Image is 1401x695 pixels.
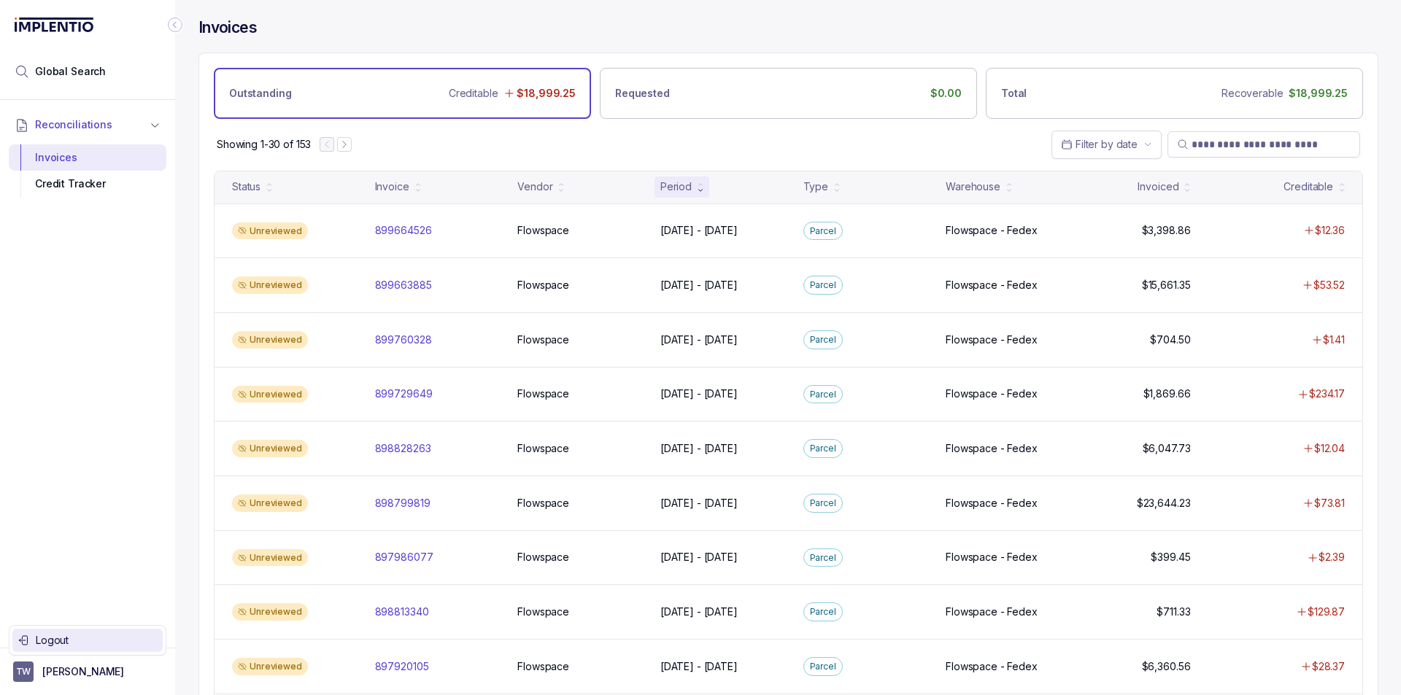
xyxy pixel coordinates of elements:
[1138,179,1178,194] div: Invoiced
[232,494,308,512] div: Unreviewed
[232,331,308,349] div: Unreviewed
[517,387,569,401] p: Flowspace
[1314,496,1345,510] p: $73.81
[1157,605,1190,619] p: $711.33
[1001,86,1027,101] p: Total
[1308,605,1345,619] p: $129.87
[660,179,692,194] div: Period
[36,633,157,648] p: Logout
[232,222,308,240] div: Unreviewed
[946,223,1038,238] p: Flowspace - Fedex
[810,333,836,347] p: Parcel
[232,179,260,194] div: Status
[517,86,576,101] p: $18,999.25
[375,441,431,456] p: 898828263
[946,278,1038,292] p: Flowspace - Fedex
[337,137,352,152] button: Next Page
[1284,179,1333,194] div: Creditable
[1142,223,1191,238] p: $3,398.86
[232,440,308,457] div: Unreviewed
[946,550,1038,564] p: Flowspace - Fedex
[13,661,34,682] span: User initials
[1150,333,1190,347] p: $704.50
[946,387,1038,401] p: Flowspace - Fedex
[1313,278,1345,292] p: $53.52
[517,550,569,564] p: Flowspace
[930,86,962,101] p: $0.00
[1076,138,1138,150] span: Filter by date
[810,278,836,292] p: Parcel
[1314,441,1345,456] p: $12.04
[946,441,1038,456] p: Flowspace - Fedex
[9,109,166,141] button: Reconciliations
[810,605,836,619] p: Parcel
[1142,659,1191,674] p: $6,360.56
[375,223,432,238] p: 899664526
[35,64,106,79] span: Global Search
[375,278,432,292] p: 899663885
[232,386,308,403] div: Unreviewed
[217,137,311,152] div: Remaining page entries
[660,496,738,510] p: [DATE] - [DATE]
[20,171,155,197] div: Credit Tracker
[35,117,112,132] span: Reconciliations
[166,16,184,34] div: Collapse Icon
[660,605,738,619] p: [DATE] - [DATE]
[517,659,569,674] p: Flowspace
[517,605,569,619] p: Flowspace
[449,86,498,101] p: Creditable
[375,659,429,674] p: 897920105
[660,550,738,564] p: [DATE] - [DATE]
[1061,137,1138,152] search: Date Range Picker
[517,179,552,194] div: Vendor
[946,333,1038,347] p: Flowspace - Fedex
[232,276,308,294] div: Unreviewed
[375,333,432,347] p: 899760328
[660,278,738,292] p: [DATE] - [DATE]
[810,224,836,238] p: Parcel
[198,18,257,38] h4: Invoices
[810,551,836,565] p: Parcel
[1143,387,1191,401] p: $1,869.66
[946,605,1038,619] p: Flowspace - Fedex
[9,141,166,201] div: Reconciliations
[660,223,738,238] p: [DATE] - [DATE]
[660,441,738,456] p: [DATE] - [DATE]
[375,550,433,564] p: 897986077
[375,179,409,194] div: Invoice
[1289,86,1348,101] p: $18,999.25
[1323,333,1345,347] p: $1.41
[803,179,828,194] div: Type
[1142,278,1191,292] p: $15,661.35
[615,86,670,101] p: Requested
[1315,223,1345,238] p: $12.36
[1319,550,1345,564] p: $2.39
[1312,659,1345,674] p: $28.37
[1051,131,1162,158] button: Date Range Picker
[946,659,1038,674] p: Flowspace - Fedex
[946,496,1038,510] p: Flowspace - Fedex
[810,496,836,510] p: Parcel
[946,179,1000,194] div: Warehouse
[1143,441,1191,456] p: $6,047.73
[13,661,162,682] button: User initials[PERSON_NAME]
[810,659,836,674] p: Parcel
[1309,387,1345,401] p: $234.17
[217,137,311,152] p: Showing 1-30 of 153
[517,441,569,456] p: Flowspace
[375,496,431,510] p: 898799819
[232,603,308,621] div: Unreviewed
[517,223,569,238] p: Flowspace
[660,659,738,674] p: [DATE] - [DATE]
[232,658,308,675] div: Unreviewed
[517,278,569,292] p: Flowspace
[375,387,433,401] p: 899729649
[660,333,738,347] p: [DATE] - [DATE]
[232,549,308,567] div: Unreviewed
[517,496,569,510] p: Flowspace
[810,387,836,402] p: Parcel
[20,144,155,171] div: Invoices
[42,664,124,679] p: [PERSON_NAME]
[1221,86,1283,101] p: Recoverable
[1137,496,1191,510] p: $23,644.23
